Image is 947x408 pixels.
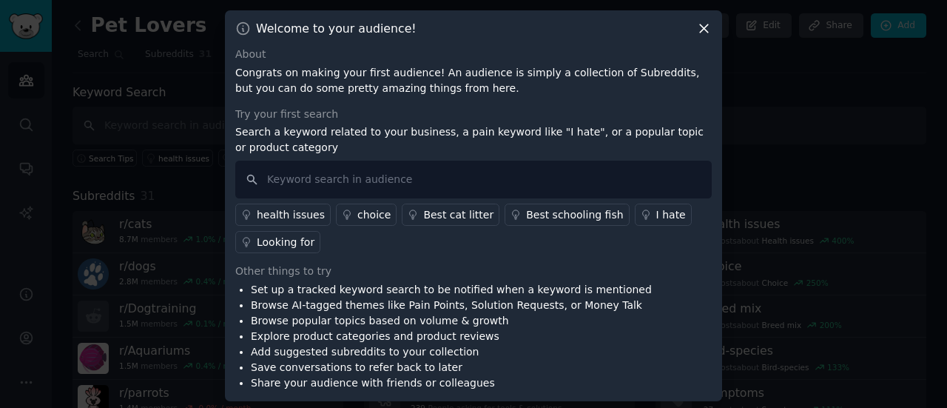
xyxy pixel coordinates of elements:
[256,21,417,36] h3: Welcome to your audience!
[423,207,493,223] div: Best cat litter
[235,65,712,96] p: Congrats on making your first audience! An audience is simply a collection of Subreddits, but you...
[235,231,320,253] a: Looking for
[235,47,712,62] div: About
[251,298,652,313] li: Browse AI-tagged themes like Pain Points, Solution Requests, or Money Talk
[251,360,652,375] li: Save conversations to refer back to later
[235,107,712,122] div: Try your first search
[357,207,391,223] div: choice
[635,204,692,226] a: I hate
[235,161,712,198] input: Keyword search in audience
[526,207,623,223] div: Best schooling fish
[235,124,712,155] p: Search a keyword related to your business, a pain keyword like "I hate", or a popular topic or pr...
[251,329,652,344] li: Explore product categories and product reviews
[257,235,314,250] div: Looking for
[402,204,499,226] a: Best cat litter
[251,344,652,360] li: Add suggested subreddits to your collection
[251,282,652,298] li: Set up a tracked keyword search to be notified when a keyword is mentioned
[235,264,712,279] div: Other things to try
[656,207,686,223] div: I hate
[251,313,652,329] li: Browse popular topics based on volume & growth
[336,204,397,226] a: choice
[235,204,331,226] a: health issues
[257,207,325,223] div: health issues
[251,375,652,391] li: Share your audience with friends or colleagues
[505,204,629,226] a: Best schooling fish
